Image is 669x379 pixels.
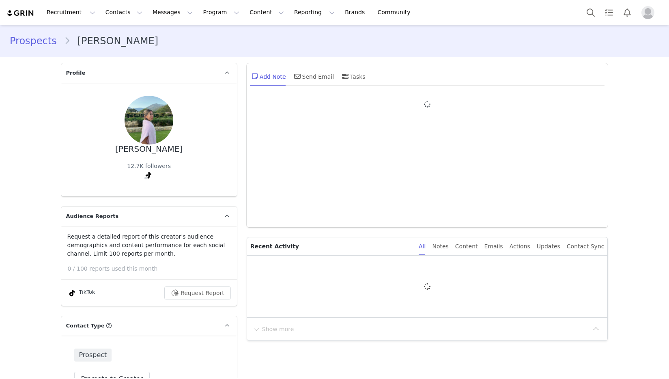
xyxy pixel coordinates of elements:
[567,237,604,256] div: Contact Sync
[340,67,366,86] div: Tasks
[250,67,286,86] div: Add Note
[510,237,530,256] div: Actions
[537,237,560,256] div: Updates
[68,265,237,273] p: 0 / 100 reports used this month
[432,237,448,256] div: Notes
[74,349,112,362] span: Prospect
[6,9,35,17] img: grin logo
[67,288,95,298] div: TikTok
[293,67,334,86] div: Send Email
[198,3,244,22] button: Program
[637,6,663,19] button: Profile
[373,3,419,22] a: Community
[419,237,426,256] div: All
[101,3,147,22] button: Contacts
[148,3,198,22] button: Messages
[340,3,372,22] a: Brands
[127,162,171,170] div: 12.7K followers
[66,69,86,77] span: Profile
[250,237,412,255] p: Recent Activity
[455,237,478,256] div: Content
[600,3,618,22] a: Tasks
[10,34,64,48] a: Prospects
[115,144,183,154] div: [PERSON_NAME]
[641,6,654,19] img: placeholder-profile.jpg
[484,237,503,256] div: Emails
[66,212,119,220] span: Audience Reports
[245,3,289,22] button: Content
[618,3,636,22] button: Notifications
[67,233,231,258] p: Request a detailed report of this creator's audience demographics and content performance for eac...
[252,323,295,336] button: Show more
[289,3,340,22] button: Reporting
[66,322,105,330] span: Contact Type
[582,3,600,22] button: Search
[164,286,231,299] button: Request Report
[42,3,100,22] button: Recruitment
[125,96,173,144] img: 4bd313bd-1493-4e29-91cf-f3a32cac3744.jpg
